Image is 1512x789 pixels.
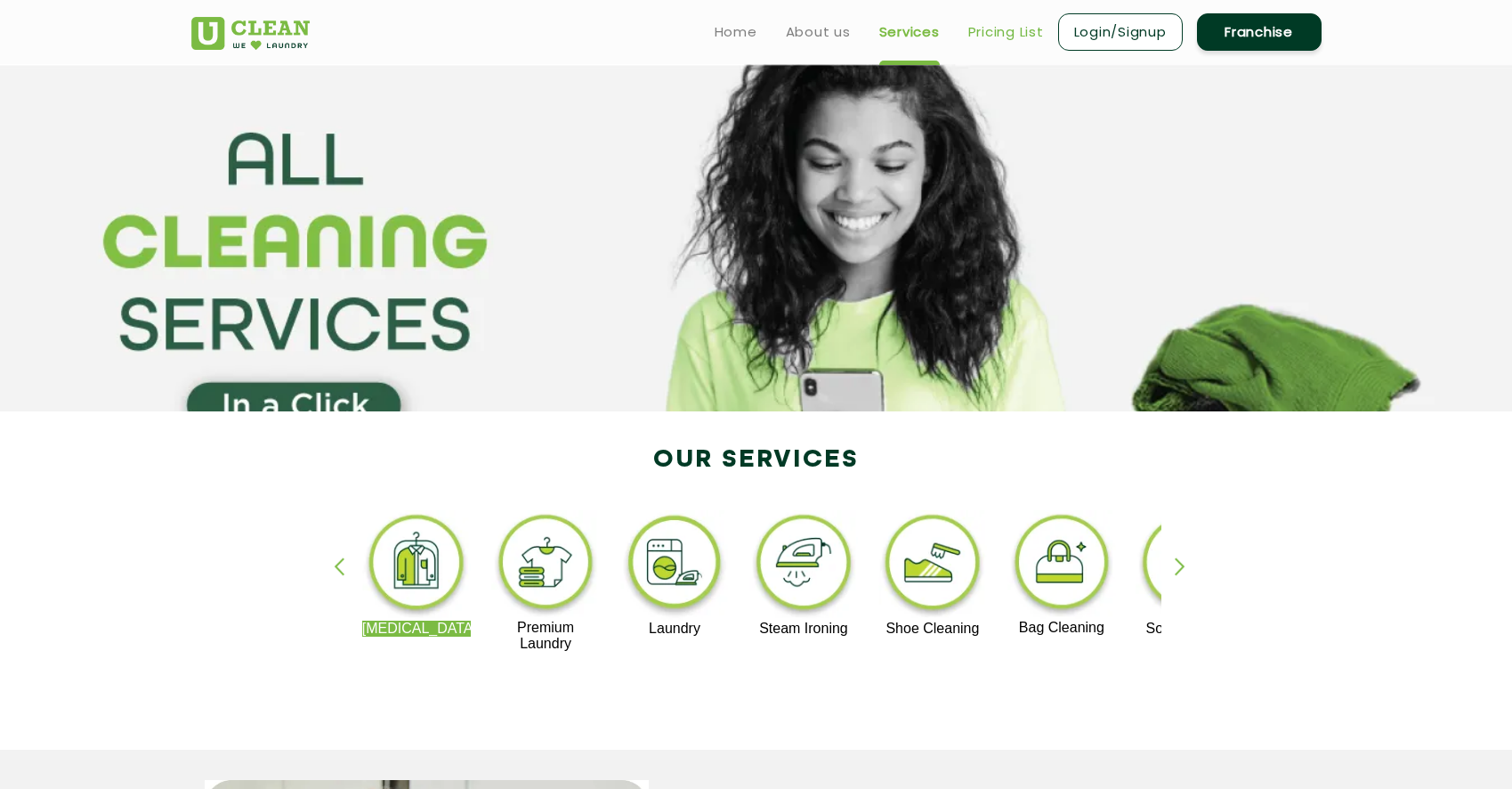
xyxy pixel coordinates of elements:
[491,620,601,652] p: Premium Laundry
[1136,621,1245,637] p: Sofa Cleaning
[620,510,730,621] img: laundry_cleaning_11zon.webp
[786,21,851,43] a: About us
[749,621,859,637] p: Steam Ironing
[1007,510,1117,620] img: bag_cleaning_11zon.webp
[362,621,472,637] p: [MEDICAL_DATA]
[1136,510,1245,621] img: sofa_cleaning_11zon.webp
[191,17,310,50] img: UClean Laundry and Dry Cleaning
[749,510,859,621] img: steam_ironing_11zon.webp
[1058,13,1183,51] a: Login/Signup
[1197,13,1322,51] a: Franchise
[715,21,757,43] a: Home
[620,621,730,637] p: Laundry
[1007,620,1117,636] p: Bag Cleaning
[491,510,601,620] img: premium_laundry_cleaning_11zon.webp
[879,21,940,43] a: Services
[362,510,472,621] img: dry_cleaning_11zon.webp
[878,621,988,637] p: Shoe Cleaning
[878,510,988,621] img: shoe_cleaning_11zon.webp
[968,21,1044,43] a: Pricing List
